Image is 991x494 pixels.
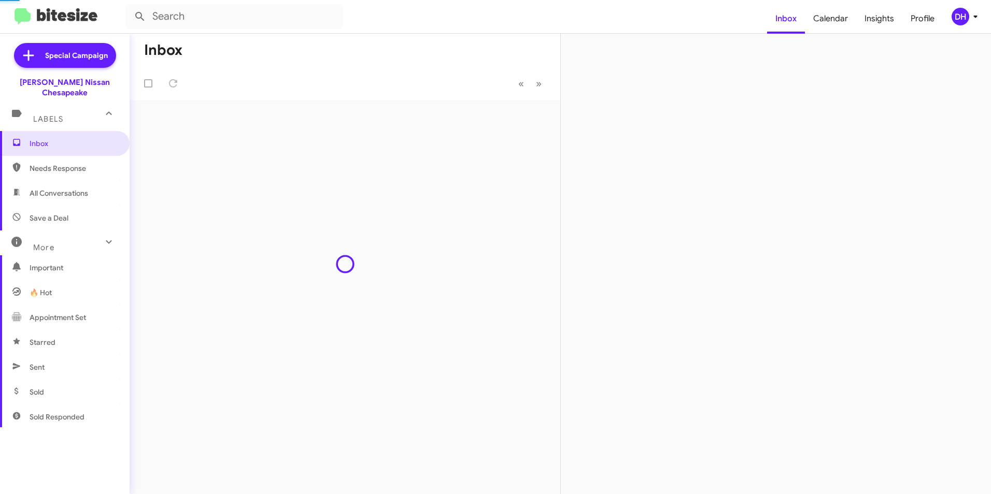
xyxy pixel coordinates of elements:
[33,243,54,252] span: More
[33,114,63,124] span: Labels
[144,42,182,59] h1: Inbox
[14,43,116,68] a: Special Campaign
[30,362,45,372] span: Sent
[952,8,969,25] div: DH
[30,412,84,422] span: Sold Responded
[767,4,805,34] a: Inbox
[518,77,524,90] span: «
[513,73,548,94] nav: Page navigation example
[856,4,902,34] a: Insights
[805,4,856,34] a: Calendar
[536,77,542,90] span: »
[512,73,530,94] button: Previous
[943,8,980,25] button: DH
[30,263,118,273] span: Important
[902,4,943,34] a: Profile
[45,50,108,61] span: Special Campaign
[30,138,118,149] span: Inbox
[30,337,55,347] span: Starred
[30,213,68,223] span: Save a Deal
[30,312,86,323] span: Appointment Set
[30,188,88,198] span: All Conversations
[30,163,118,173] span: Needs Response
[125,4,343,29] input: Search
[530,73,548,94] button: Next
[30,387,44,397] span: Sold
[30,287,52,298] span: 🔥 Hot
